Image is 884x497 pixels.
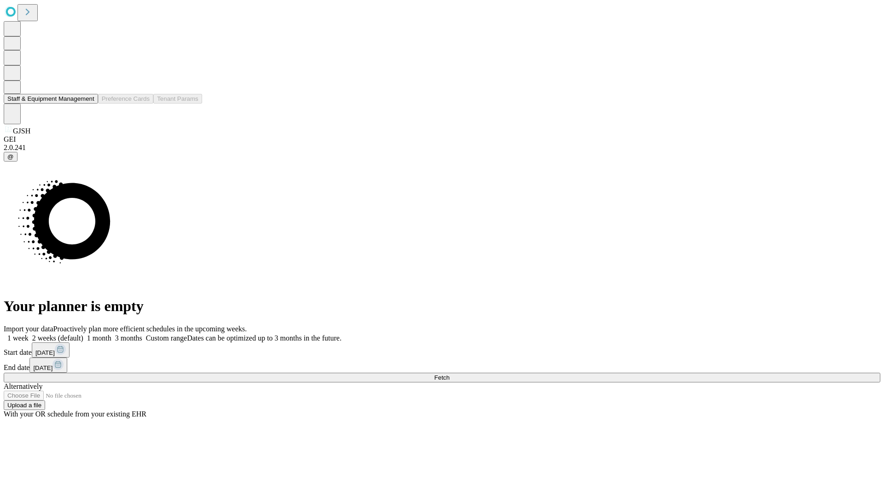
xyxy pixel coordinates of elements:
button: [DATE] [29,358,67,373]
span: 2 weeks (default) [32,334,83,342]
h1: Your planner is empty [4,298,880,315]
div: Start date [4,342,880,358]
span: @ [7,153,14,160]
button: Tenant Params [153,94,202,104]
button: Staff & Equipment Management [4,94,98,104]
span: Custom range [146,334,187,342]
div: 2.0.241 [4,144,880,152]
button: Preference Cards [98,94,153,104]
span: Proactively plan more efficient schedules in the upcoming weeks. [53,325,247,333]
span: With your OR schedule from your existing EHR [4,410,146,418]
span: 1 week [7,334,29,342]
span: 1 month [87,334,111,342]
button: Upload a file [4,400,45,410]
button: Fetch [4,373,880,382]
span: [DATE] [35,349,55,356]
span: Fetch [434,374,449,381]
button: [DATE] [32,342,70,358]
span: Alternatively [4,382,42,390]
span: [DATE] [33,364,52,371]
div: GEI [4,135,880,144]
span: GJSH [13,127,30,135]
span: Dates can be optimized up to 3 months in the future. [187,334,341,342]
button: @ [4,152,17,162]
span: 3 months [115,334,142,342]
div: End date [4,358,880,373]
span: Import your data [4,325,53,333]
